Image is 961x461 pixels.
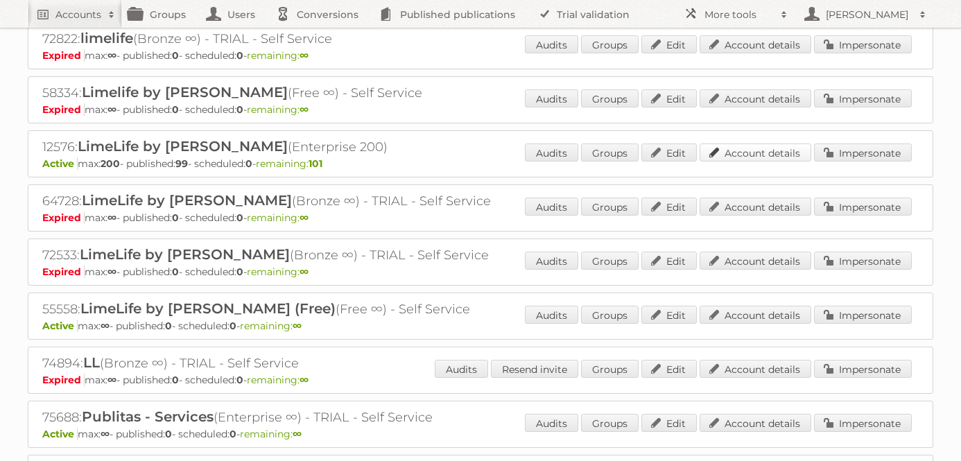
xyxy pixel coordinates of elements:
[42,428,919,440] p: max: - published: - scheduled: -
[247,266,309,278] span: remaining:
[256,157,322,170] span: remaining:
[82,192,292,209] span: LimeLife by [PERSON_NAME]
[581,252,639,270] a: Groups
[42,374,919,386] p: max: - published: - scheduled: -
[83,354,100,371] span: LL
[107,49,116,62] strong: ∞
[435,360,488,378] a: Audits
[814,143,912,162] a: Impersonate
[641,143,697,162] a: Edit
[814,35,912,53] a: Impersonate
[293,428,302,440] strong: ∞
[700,252,811,270] a: Account details
[42,192,528,210] h2: 64728: (Bronze ∞) - TRIAL - Self Service
[700,198,811,216] a: Account details
[700,35,811,53] a: Account details
[814,198,912,216] a: Impersonate
[42,374,85,386] span: Expired
[55,8,101,21] h2: Accounts
[245,157,252,170] strong: 0
[80,30,133,46] span: limelife
[172,49,179,62] strong: 0
[107,374,116,386] strong: ∞
[300,211,309,224] strong: ∞
[300,266,309,278] strong: ∞
[42,211,85,224] span: Expired
[42,103,919,116] p: max: - published: - scheduled: -
[641,360,697,378] a: Edit
[42,84,528,102] h2: 58334: (Free ∞) - Self Service
[42,211,919,224] p: max: - published: - scheduled: -
[175,157,188,170] strong: 99
[641,252,697,270] a: Edit
[641,306,697,324] a: Edit
[42,320,78,332] span: Active
[491,360,578,378] a: Resend invite
[42,266,85,278] span: Expired
[700,414,811,432] a: Account details
[230,320,236,332] strong: 0
[240,320,302,332] span: remaining:
[42,49,85,62] span: Expired
[300,103,309,116] strong: ∞
[641,198,697,216] a: Edit
[581,198,639,216] a: Groups
[165,320,172,332] strong: 0
[525,89,578,107] a: Audits
[42,266,919,278] p: max: - published: - scheduled: -
[42,157,919,170] p: max: - published: - scheduled: -
[82,84,288,101] span: Limelife by [PERSON_NAME]
[42,157,78,170] span: Active
[101,428,110,440] strong: ∞
[42,138,528,156] h2: 12576: (Enterprise 200)
[293,320,302,332] strong: ∞
[641,414,697,432] a: Edit
[107,266,116,278] strong: ∞
[525,306,578,324] a: Audits
[700,89,811,107] a: Account details
[641,35,697,53] a: Edit
[700,360,811,378] a: Account details
[704,8,774,21] h2: More tools
[814,360,912,378] a: Impersonate
[525,414,578,432] a: Audits
[300,374,309,386] strong: ∞
[172,266,179,278] strong: 0
[309,157,322,170] strong: 101
[581,35,639,53] a: Groups
[101,320,110,332] strong: ∞
[240,428,302,440] span: remaining:
[581,360,639,378] a: Groups
[42,320,919,332] p: max: - published: - scheduled: -
[247,374,309,386] span: remaining:
[581,306,639,324] a: Groups
[42,30,528,48] h2: 72822: (Bronze ∞) - TRIAL - Self Service
[82,408,214,425] span: Publitas - Services
[525,143,578,162] a: Audits
[42,246,528,264] h2: 72533: (Bronze ∞) - TRIAL - Self Service
[525,35,578,53] a: Audits
[42,300,528,318] h2: 55558: (Free ∞) - Self Service
[172,374,179,386] strong: 0
[236,103,243,116] strong: 0
[107,211,116,224] strong: ∞
[165,428,172,440] strong: 0
[172,103,179,116] strong: 0
[42,103,85,116] span: Expired
[172,211,179,224] strong: 0
[525,252,578,270] a: Audits
[581,414,639,432] a: Groups
[700,143,811,162] a: Account details
[236,266,243,278] strong: 0
[107,103,116,116] strong: ∞
[581,89,639,107] a: Groups
[230,428,236,440] strong: 0
[80,300,336,317] span: LimeLife by [PERSON_NAME] (Free)
[581,143,639,162] a: Groups
[42,49,919,62] p: max: - published: - scheduled: -
[42,428,78,440] span: Active
[42,354,528,372] h2: 74894: (Bronze ∞) - TRIAL - Self Service
[247,211,309,224] span: remaining:
[814,414,912,432] a: Impersonate
[236,211,243,224] strong: 0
